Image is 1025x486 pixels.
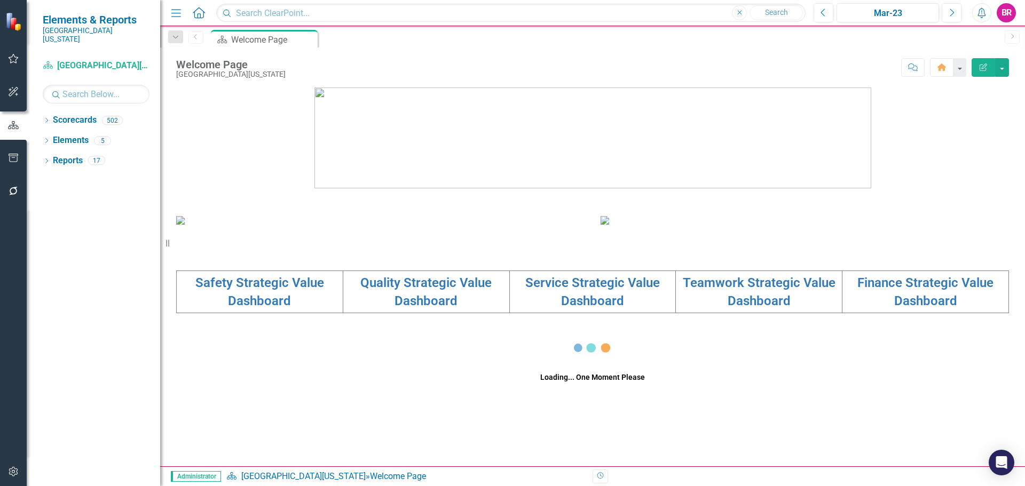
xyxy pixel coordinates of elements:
div: 502 [102,116,123,125]
a: Elements [53,134,89,147]
span: Elements & Reports [43,13,149,26]
div: Welcome Page [176,59,286,70]
span: Search [765,8,788,17]
a: Scorecards [53,114,97,126]
div: 5 [94,136,111,145]
img: download%20somc%20mission%20vision.png [176,216,185,225]
div: [GEOGRAPHIC_DATA][US_STATE] [176,70,286,78]
button: Search [750,5,803,20]
button: BR [997,3,1016,22]
input: Search ClearPoint... [216,4,806,22]
div: Welcome Page [231,33,315,46]
input: Search Below... [43,85,149,103]
a: Teamwork Strategic Value Dashboard [683,275,835,308]
a: Reports [53,155,83,167]
a: [GEOGRAPHIC_DATA][US_STATE] [241,471,366,481]
div: 17 [88,156,105,165]
img: download%20somc%20logo%20v2.png [314,87,871,188]
img: download%20somc%20strategic%20values%20v2.png [601,216,609,225]
a: Quality Strategic Value Dashboard [360,275,492,308]
a: Service Strategic Value Dashboard [525,275,660,308]
a: Finance Strategic Value Dashboard [857,275,994,308]
div: Open Intercom Messenger [989,450,1014,475]
div: Welcome Page [370,471,426,481]
div: Mar-23 [840,7,935,20]
a: [GEOGRAPHIC_DATA][US_STATE] [43,60,149,72]
div: Loading... One Moment Please [540,372,645,383]
small: [GEOGRAPHIC_DATA][US_STATE] [43,26,149,44]
a: Safety Strategic Value Dashboard [195,275,324,308]
span: Administrator [171,471,221,482]
div: » [226,471,585,483]
button: Mar-23 [837,3,939,22]
img: ClearPoint Strategy [5,12,24,31]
